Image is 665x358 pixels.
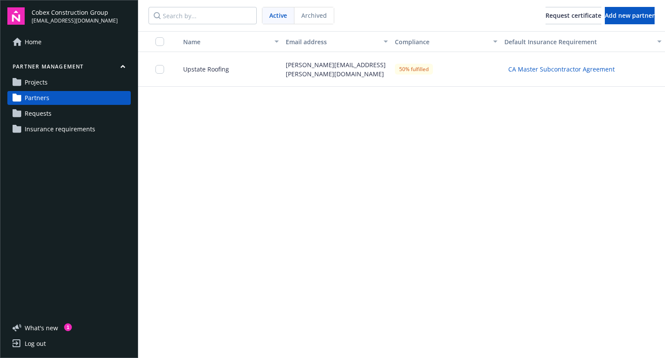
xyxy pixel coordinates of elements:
[7,122,131,136] a: Insurance requirements
[25,337,46,351] div: Log out
[32,8,118,17] span: Cobex Construction Group
[155,37,164,46] input: Select all
[504,37,652,46] div: Default Insurance Requirement
[301,11,327,20] span: Archived
[32,17,118,25] span: [EMAIL_ADDRESS][DOMAIN_NAME]
[25,75,48,89] span: Projects
[605,7,655,24] button: Add new partner
[25,107,52,120] span: Requests
[32,7,131,25] button: Cobex Construction Group[EMAIL_ADDRESS][DOMAIN_NAME]
[546,7,601,24] button: Request certificate
[501,31,665,52] button: Default Insurance Requirement
[25,35,42,49] span: Home
[155,65,164,74] input: Toggle Row Selected
[504,62,619,76] button: CA Master Subcontractor Agreement
[282,31,392,52] button: Email address
[7,107,131,120] a: Requests
[391,31,501,52] button: Compliance
[148,7,257,24] input: Search by...
[25,323,58,332] span: What ' s new
[176,37,269,46] div: Toggle SortBy
[605,11,655,20] span: Add new partner
[395,64,433,75] div: 50% fulfilled
[7,63,131,74] button: Partner management
[7,91,131,105] a: Partners
[508,65,615,74] span: CA Master Subcontractor Agreement
[176,65,229,74] span: Upstate Roofing
[64,323,72,331] div: 1
[25,122,95,136] span: Insurance requirements
[282,52,392,87] div: [PERSON_NAME][EMAIL_ADDRESS][PERSON_NAME][DOMAIN_NAME]
[7,35,131,49] a: Home
[25,91,49,105] span: Partners
[269,11,287,20] span: Active
[176,37,269,46] div: Name
[7,75,131,89] a: Projects
[7,7,25,25] img: navigator-logo.svg
[395,37,488,46] div: Compliance
[7,323,72,332] button: What's new1
[286,37,379,46] div: Email address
